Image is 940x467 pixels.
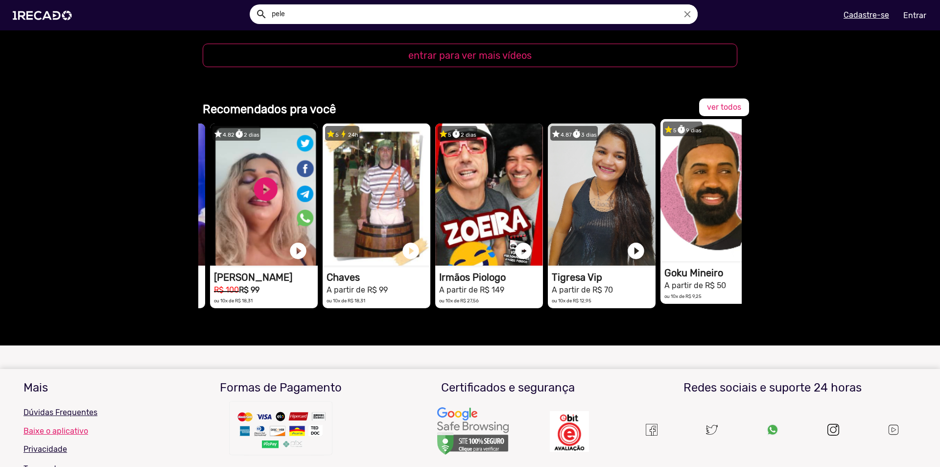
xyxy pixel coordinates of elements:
a: play_circle_filled [401,241,421,261]
button: entrar para ver mais vídeos [203,44,737,67]
img: Um recado,1Recado,1 recado,vídeo de famosos,site para pagar famosos,vídeos e lives exclusivas de ... [887,423,900,436]
small: ou 10x de R$ 18,31 [327,298,365,303]
i: close [682,9,693,20]
h3: Redes sociais e suporte 24 horas [629,381,916,395]
small: ou 10x de R$ 9,25 [664,294,702,299]
button: Example home icon [252,5,269,22]
video: 1RECADO vídeos dedicados para fãs e empresas [323,123,430,266]
p: Privacidade [23,443,160,455]
small: ou 10x de R$ 27,56 [439,298,479,303]
u: Cadastre-se [844,10,889,20]
small: A partir de R$ 149 [439,285,504,295]
img: Um recado,1Recado,1 recado,vídeo de famosos,site para pagar famosos,vídeos e lives exclusivas de ... [227,399,335,463]
video: 1RECADO vídeos dedicados para fãs e empresas [548,123,656,266]
small: R$ 100 [214,285,239,295]
video: 1RECADO vídeos dedicados para fãs e empresas [210,123,318,266]
h1: Irmãos Piologo [439,271,543,283]
img: Um recado,1Recado,1 recado,vídeo de famosos,site para pagar famosos,vídeos e lives exclusivas de ... [767,424,778,436]
span: ver todos [707,102,741,112]
a: play_circle_filled [739,237,758,256]
img: Um recado,1Recado,1 recado,vídeo de famosos,site para pagar famosos,vídeos e lives exclusivas de ... [436,407,510,457]
img: Um recado,1Recado,1 recado,vídeo de famosos,site para pagar famosos,vídeos e lives exclusivas de ... [550,411,589,452]
small: A partir de R$ 70 [552,285,613,295]
b: R$ 99 [239,285,259,295]
input: Pesquisar... [264,4,698,24]
h3: Formas de Pagamento [175,381,387,395]
video: 1RECADO vídeos dedicados para fãs e empresas [435,123,543,266]
h1: Chaves [327,271,430,283]
mat-icon: Example home icon [256,8,267,20]
a: play_circle_filled [514,241,533,261]
a: play_circle_filled [288,241,308,261]
h1: [PERSON_NAME] [214,271,318,283]
video: 1RECADO vídeos dedicados para fãs e empresas [660,119,768,261]
b: Recomendados pra você [203,102,336,116]
p: Dúvidas Frequentes [23,407,160,418]
img: instagram.svg [827,424,839,436]
h1: Goku Mineiro [664,267,768,279]
a: play_circle_filled [626,241,646,261]
h3: Certificados e segurança [402,381,614,395]
small: ou 10x de R$ 18,31 [214,298,253,303]
small: ou 10x de R$ 12,95 [552,298,591,303]
h3: Mais [23,381,160,395]
a: Baixe o aplicativo [23,426,160,436]
img: Um recado,1Recado,1 recado,vídeo de famosos,site para pagar famosos,vídeos e lives exclusivas de ... [646,424,658,436]
a: Entrar [897,7,933,24]
img: twitter.svg [706,424,718,436]
h1: Tigresa Vip [552,271,656,283]
small: A partir de R$ 99 [327,285,388,295]
small: A partir de R$ 50 [664,281,726,290]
